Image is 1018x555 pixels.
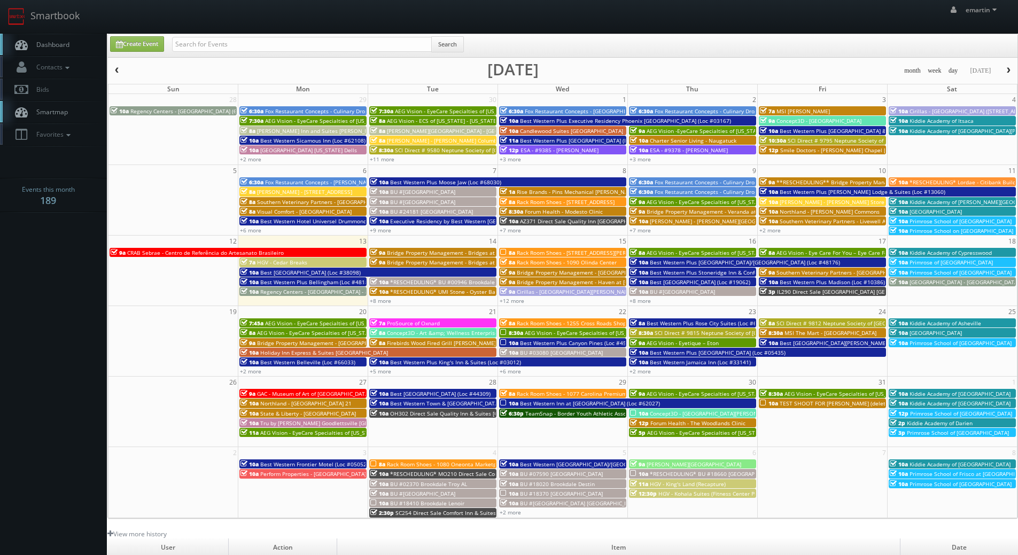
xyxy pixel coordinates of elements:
[260,358,355,366] span: Best Western Belleville (Loc #66033)
[760,329,783,337] span: 8:30a
[500,460,518,468] span: 10a
[784,329,876,337] span: MSI The Mart - [GEOGRAPHIC_DATA]
[240,400,259,407] span: 10a
[780,400,1009,407] span: TEST SHOOT FOR [PERSON_NAME] (delete after confirming Smartbook is working for her)
[500,278,515,286] span: 9a
[890,278,908,286] span: 10a
[630,259,648,266] span: 10a
[525,410,644,417] span: TeamSnap - Border Youth Athletic Association
[387,117,557,124] span: AEG Vision - ECS of [US_STATE] - [US_STATE] Valley Family Eye Care
[784,390,954,397] span: AEG Vision - EyeCare Specialties of [US_STATE] – Olympic Eye Care
[8,8,25,25] img: smartbook-logo.png
[500,410,524,417] span: 6:30p
[780,217,993,225] span: Southern Veterinary Partners - Livewell Animal Urgent Care of [GEOGRAPHIC_DATA]
[370,460,385,468] span: 8a
[387,339,496,347] span: Firebirds Wood Fired Grill [PERSON_NAME]
[517,269,650,276] span: Bridge Property Management - [GEOGRAPHIC_DATA]
[630,329,653,337] span: 8:30a
[265,107,434,115] span: Fox Restaurant Concepts - Culinary Dropout - [GEOGRAPHIC_DATA]
[500,269,515,276] span: 9a
[240,269,259,276] span: 10a
[517,198,615,206] span: Rack Room Shoes - [STREET_ADDRESS]
[240,358,259,366] span: 10a
[370,278,388,286] span: 10a
[387,127,539,135] span: [PERSON_NAME][GEOGRAPHIC_DATA] - [GEOGRAPHIC_DATA]
[890,339,908,347] span: 10a
[780,339,922,347] span: Best [GEOGRAPHIC_DATA][PERSON_NAME] (Loc #32091)
[655,188,789,196] span: Fox Restaurant Concepts - Culinary Dropout - Tempe
[387,329,501,337] span: Concept3D - Art &amp; Wellness Enterprises
[390,278,515,286] span: *RESCHEDULING* BU #00946 Brookdale Skyline
[760,208,778,215] span: 10a
[630,278,648,286] span: 10a
[776,249,948,256] span: AEG Vision - Eye Care For You – Eye Care For You ([PERSON_NAME])
[240,127,255,135] span: 8a
[395,107,588,115] span: AEG Vision - EyeCare Specialties of [US_STATE] – [PERSON_NAME] Eye Clinic
[500,226,521,234] a: +7 more
[390,358,521,366] span: Best Western Plus King's Inn & Suites (Loc #03012)
[257,198,390,206] span: Southern Veterinary Partners - [GEOGRAPHIC_DATA]
[260,288,381,295] span: Regency Centers - [GEOGRAPHIC_DATA] - 80043
[890,460,908,468] span: 10a
[910,329,962,337] span: [GEOGRAPHIC_DATA]
[776,178,965,186] span: **RESCHEDULING** Bridge Property Management - [GEOGRAPHIC_DATA]
[910,249,992,256] span: Kiddie Academy of Cypresswood
[525,329,739,337] span: AEG Vision - EyeCare Specialties of [US_STATE] – Eyeworks of San Mateo Optometry
[260,460,368,468] span: Best Western Frontier Motel (Loc #05052)
[525,107,703,115] span: Fox Restaurant Concepts - [GEOGRAPHIC_DATA] - [GEOGRAPHIC_DATA]
[110,36,164,52] a: Create Event
[240,259,255,266] span: 7a
[910,319,981,327] span: Kiddie Academy of Asheville
[240,429,259,436] span: 11a
[760,198,778,206] span: 10a
[370,137,385,144] span: 8a
[370,198,388,206] span: 10a
[240,410,259,417] span: 10a
[890,329,908,337] span: 10a
[257,390,451,397] span: GAC - Museum of Art of [GEOGRAPHIC_DATA][PERSON_NAME] (second shoot)
[647,339,719,347] span: AEG Vision - Eyetique – Eton
[387,249,549,256] span: Bridge Property Management - Bridges at [GEOGRAPHIC_DATA]
[780,127,951,135] span: Best Western Plus [GEOGRAPHIC_DATA] &amp; Suites (Loc #44475)
[780,208,880,215] span: Northland - [PERSON_NAME] Commons
[390,400,534,407] span: Best Western Town & [GEOGRAPHIC_DATA] (Loc #05423)
[650,278,750,286] span: Best [GEOGRAPHIC_DATA] (Loc #19062)
[776,319,926,327] span: SCI Direct # 9812 Neptune Society of [GEOGRAPHIC_DATA]
[630,339,645,347] span: 9a
[890,429,905,436] span: 3p
[520,217,650,225] span: AZ371 Direct Sale Quality Inn [GEOGRAPHIC_DATA]
[520,137,656,144] span: Best Western Plus [GEOGRAPHIC_DATA] (Loc #35038)
[517,319,656,327] span: Rack Room Shoes - 1255 Cross Roads Shopping Center
[630,460,645,468] span: 9a
[370,107,393,115] span: 7:30a
[910,259,993,266] span: Primrose of [GEOGRAPHIC_DATA]
[760,339,778,347] span: 10a
[111,249,126,256] span: 9a
[760,217,778,225] span: 10a
[650,217,791,225] span: [PERSON_NAME] - [PERSON_NAME][GEOGRAPHIC_DATA]
[630,127,645,135] span: 9a
[647,127,824,135] span: AEG Vision -EyeCare Specialties of [US_STATE] – Eyes On Sammamish
[500,127,518,135] span: 10a
[500,400,518,407] span: 10a
[517,288,687,295] span: Cirillas - [GEOGRAPHIC_DATA][PERSON_NAME] ([STREET_ADDRESS])
[390,198,455,206] span: BU #[GEOGRAPHIC_DATA]
[240,178,263,186] span: 6:30a
[240,188,255,196] span: 8a
[776,269,909,276] span: Southern Veterinary Partners - [GEOGRAPHIC_DATA]
[630,410,648,417] span: 10a
[630,419,649,427] span: 12p
[760,249,775,256] span: 8a
[760,278,778,286] span: 10a
[240,339,255,347] span: 9a
[760,319,775,327] span: 8a
[910,269,1012,276] span: Primrose School of [GEOGRAPHIC_DATA]
[260,400,352,407] span: Northland - [GEOGRAPHIC_DATA] 21
[265,319,475,327] span: AEG Vision - EyeCare Specialties of [US_STATE] – [GEOGRAPHIC_DATA] HD EyeCare
[630,269,648,276] span: 10a
[910,339,1012,347] span: Primrose School of [GEOGRAPHIC_DATA]
[500,249,515,256] span: 8a
[945,64,962,77] button: day
[890,198,908,206] span: 10a
[647,429,841,436] span: AEG Vision - EyeCare Specialties of [US_STATE] – Marin Eye Care Optometry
